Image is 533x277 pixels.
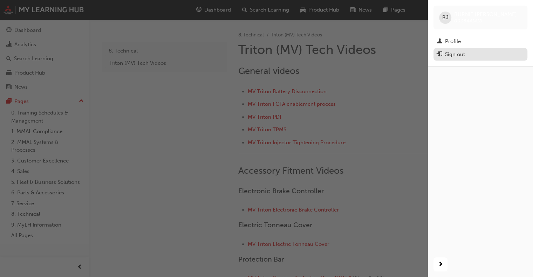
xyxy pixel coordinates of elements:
[445,37,461,46] div: Profile
[433,48,527,61] button: Sign out
[454,18,482,24] span: 0005441418
[437,51,442,58] span: exit-icon
[445,50,465,58] div: Sign out
[442,14,449,22] span: BJ
[433,35,527,48] a: Profile
[454,11,517,18] span: BURNIE [PERSON_NAME]
[437,39,442,45] span: man-icon
[438,260,443,269] span: next-icon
